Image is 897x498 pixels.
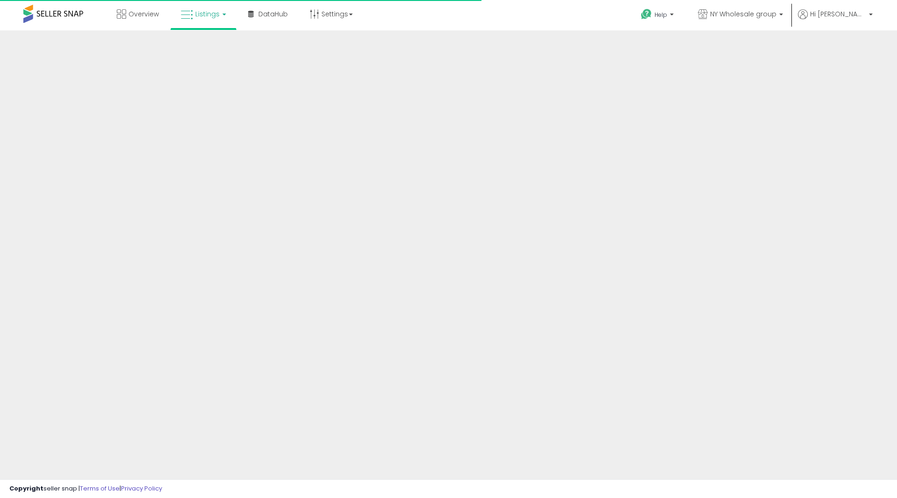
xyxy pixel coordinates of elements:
[634,1,683,30] a: Help
[710,9,776,19] span: NY Wholesale group
[195,9,220,19] span: Listings
[128,9,159,19] span: Overview
[810,9,866,19] span: Hi [PERSON_NAME]
[641,8,652,20] i: Get Help
[258,9,288,19] span: DataHub
[798,9,873,30] a: Hi [PERSON_NAME]
[655,11,667,19] span: Help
